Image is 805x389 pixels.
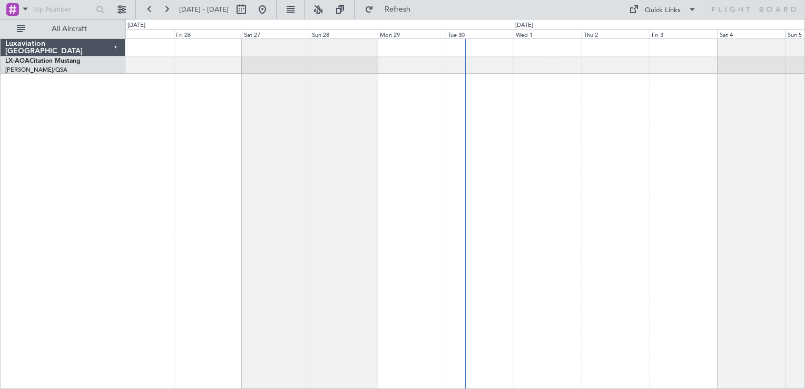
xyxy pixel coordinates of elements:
div: [DATE] [515,21,533,30]
button: Refresh [360,1,423,18]
div: Sat 27 [242,29,310,38]
div: Sun 28 [310,29,378,38]
div: Wed 1 [514,29,582,38]
input: Trip Number [32,2,93,17]
div: Fri 26 [174,29,242,38]
a: [PERSON_NAME]/QSA [5,66,67,74]
div: Quick Links [645,5,681,16]
div: Thu 25 [106,29,174,38]
span: LX-AOA [5,58,30,64]
a: LX-AOACitation Mustang [5,58,81,64]
div: Fri 3 [650,29,718,38]
span: Refresh [376,6,420,13]
button: All Aircraft [12,21,114,37]
button: Quick Links [624,1,702,18]
div: Mon 29 [378,29,446,38]
div: Tue 30 [446,29,514,38]
div: [DATE] [127,21,145,30]
span: [DATE] - [DATE] [179,5,229,14]
div: Sat 4 [718,29,786,38]
span: All Aircraft [27,25,111,33]
div: Thu 2 [582,29,650,38]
